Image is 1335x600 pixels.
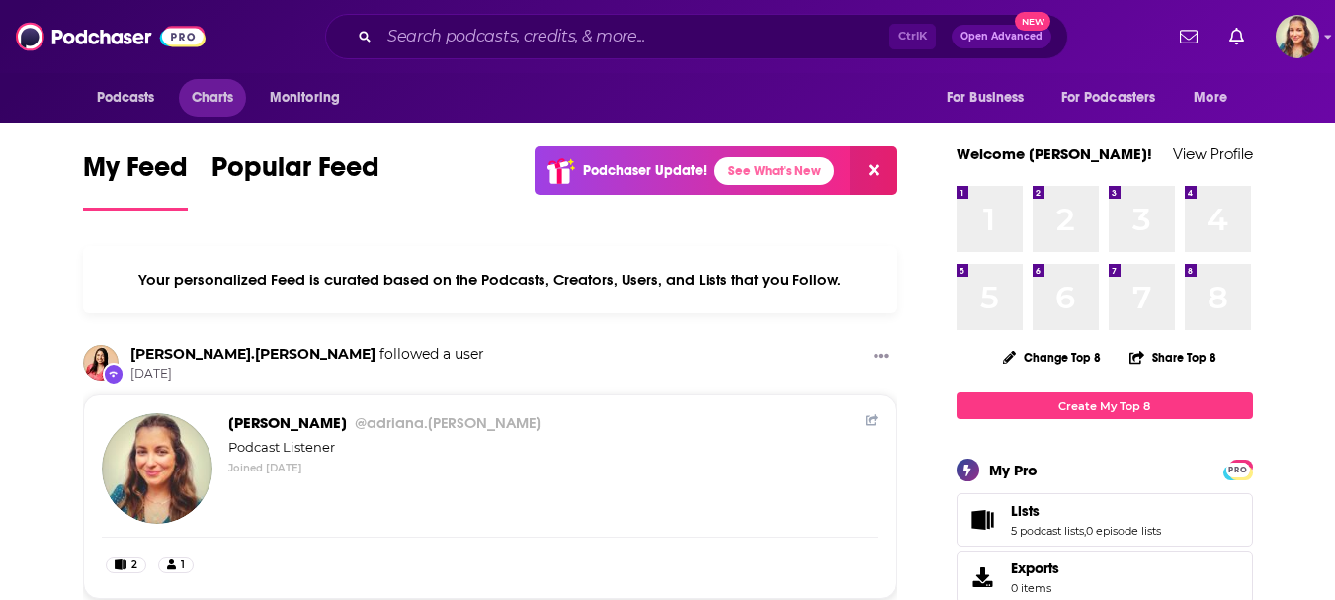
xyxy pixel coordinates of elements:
[1011,502,1161,520] a: Lists
[960,32,1043,42] span: Open Advanced
[1276,15,1319,58] img: User Profile
[1128,338,1217,377] button: Share Top 8
[1011,524,1084,538] a: 5 podcast lists
[83,150,188,211] a: My Feed
[1173,144,1253,163] a: View Profile
[1011,559,1059,577] span: Exports
[379,21,889,52] input: Search podcasts, credits, & more...
[228,462,879,474] div: Joined [DATE]
[83,79,181,117] button: open menu
[1048,79,1185,117] button: open menu
[933,79,1049,117] button: open menu
[379,345,439,363] span: followed
[714,157,834,185] a: See What's New
[1221,20,1252,53] a: Show notifications dropdown
[1015,12,1050,31] span: New
[228,438,879,458] div: Podcast Listener
[963,506,1003,534] a: Lists
[192,84,234,112] span: Charts
[1276,15,1319,58] button: Show profile menu
[103,363,125,385] div: New Follow
[83,150,188,196] span: My Feed
[130,345,375,363] a: michelle.weinfurt
[1226,463,1250,477] span: PRO
[83,345,119,381] img: michelle.weinfurt
[1086,524,1161,538] a: 0 episode lists
[158,557,194,573] a: 1
[97,84,155,112] span: Podcasts
[1172,20,1206,53] a: Show notifications dropdown
[16,18,206,55] img: Podchaser - Follow, Share and Rate Podcasts
[270,84,340,112] span: Monitoring
[957,392,1253,419] a: Create My Top 8
[1061,84,1156,112] span: For Podcasters
[952,25,1051,48] button: Open AdvancedNew
[228,413,541,432] a: Adriana Guzman
[1276,15,1319,58] span: Logged in as adriana.guzman
[130,345,484,364] h3: a user
[1084,524,1086,538] span: ,
[181,556,185,575] span: 1
[228,413,541,432] span: [PERSON_NAME]
[130,366,484,383] span: [DATE]
[957,144,1152,163] a: Welcome [PERSON_NAME]!
[211,150,379,196] span: Popular Feed
[989,461,1038,479] div: My Pro
[1180,79,1252,117] button: open menu
[1194,84,1227,112] span: More
[1011,581,1059,595] span: 0 items
[102,413,212,524] img: Adriana Guzman
[889,24,936,49] span: Ctrl K
[583,162,707,179] p: Podchaser Update!
[179,79,246,117] a: Charts
[1011,502,1040,520] span: Lists
[957,493,1253,547] span: Lists
[866,413,879,428] a: Share Button
[83,246,898,313] div: Your personalized Feed is curated based on the Podcasts, Creators, Users, and Lists that you Follow.
[991,345,1114,370] button: Change Top 8
[325,14,1068,59] div: Search podcasts, credits, & more...
[963,563,1003,591] span: Exports
[866,345,897,370] button: Show More Button
[211,150,379,211] a: Popular Feed
[106,557,146,573] a: 2
[131,556,137,575] span: 2
[256,79,366,117] button: open menu
[947,84,1025,112] span: For Business
[1226,462,1250,476] a: PRO
[355,413,541,432] span: @adriana.[PERSON_NAME]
